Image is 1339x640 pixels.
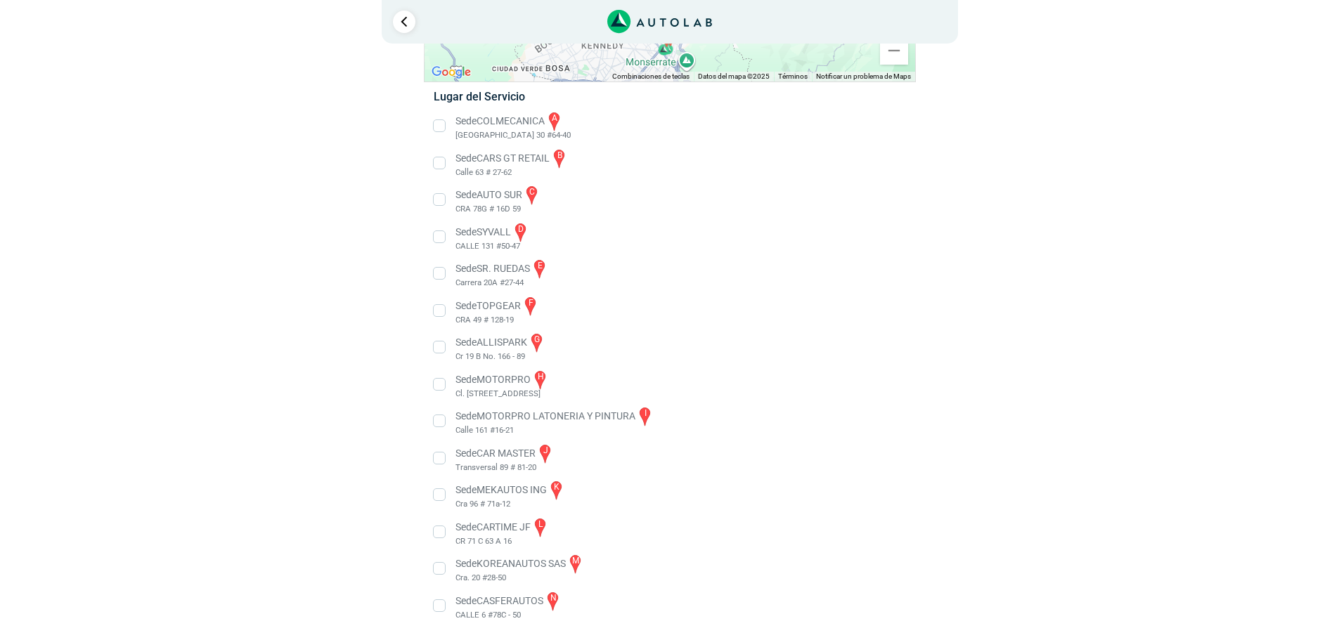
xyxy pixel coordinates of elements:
[698,72,770,80] span: Datos del mapa ©2025
[880,37,908,65] button: Reducir
[428,63,474,81] img: Google
[663,34,668,44] span: m
[612,72,690,81] button: Combinaciones de teclas
[434,90,905,103] h5: Lugar del Servicio
[393,11,415,33] a: Ir al paso anterior
[778,72,808,80] a: Términos (se abre en una nueva pestaña)
[428,63,474,81] a: Abre esta zona en Google Maps (se abre en una nueva ventana)
[607,14,712,27] a: Link al sitio de autolab
[816,72,911,80] a: Notificar un problema de Maps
